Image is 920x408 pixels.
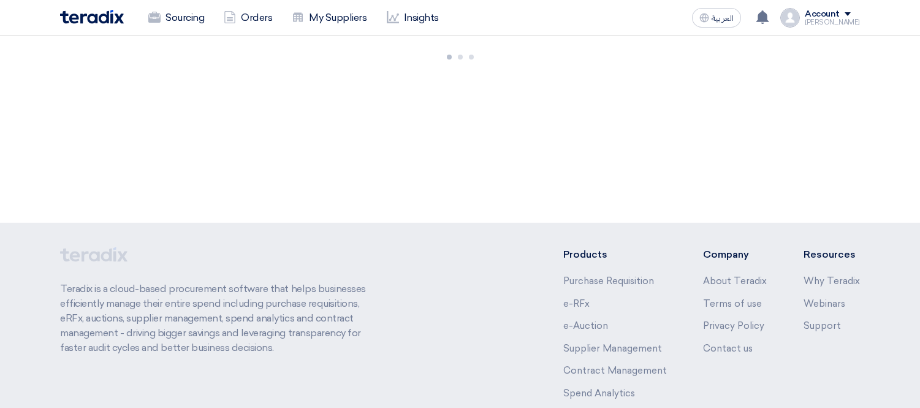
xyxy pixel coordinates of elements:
[804,275,860,287] a: Why Teradix
[804,247,860,262] li: Resources
[60,282,380,355] p: Teradix is a cloud-based procurement software that helps businesses efficiently manage their enti...
[712,14,734,23] span: العربية
[377,4,449,31] a: Insights
[563,247,667,262] li: Products
[60,10,124,24] img: Teradix logo
[563,320,608,331] a: e-Auction
[703,247,767,262] li: Company
[692,8,741,28] button: العربية
[214,4,282,31] a: Orders
[804,298,845,309] a: Webinars
[703,298,762,309] a: Terms of use
[563,365,667,376] a: Contract Management
[703,275,767,287] a: About Teradix
[563,275,654,287] a: Purchase Requisition
[805,9,840,20] div: Account
[563,343,662,354] a: Supplier Management
[282,4,376,31] a: My Suppliers
[703,320,764,331] a: Privacy Policy
[139,4,214,31] a: Sourcing
[780,8,800,28] img: profile_test.png
[563,298,590,309] a: e-RFx
[804,320,841,331] a: Support
[703,343,753,354] a: Contact us
[805,19,860,26] div: [PERSON_NAME]
[563,388,635,399] a: Spend Analytics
